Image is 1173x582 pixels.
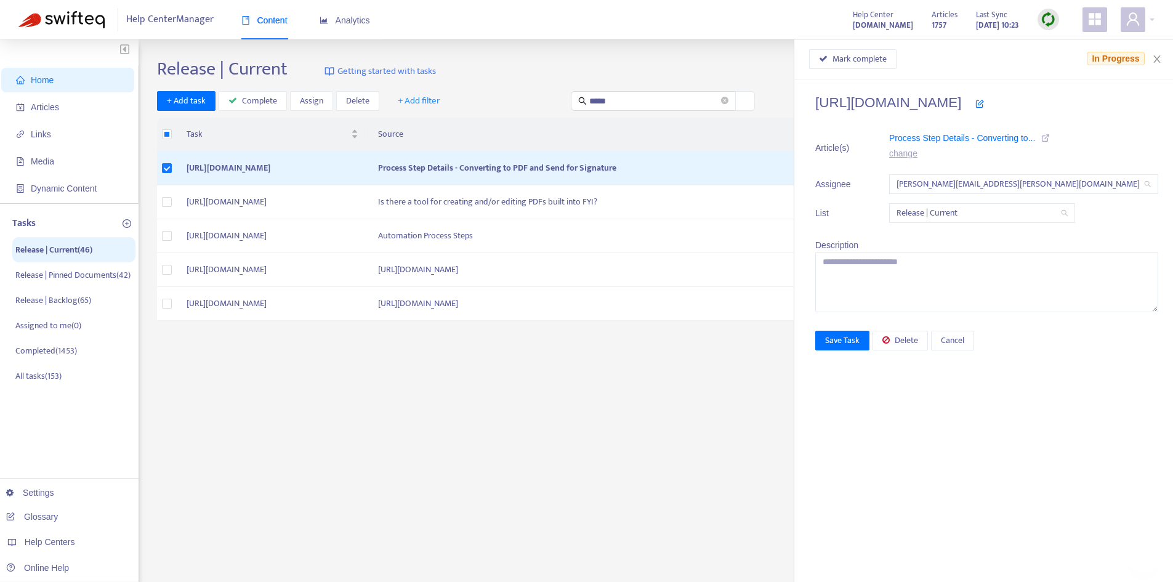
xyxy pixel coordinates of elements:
span: Help Center [853,8,893,22]
img: sync.dc5367851b00ba804db3.png [1041,12,1056,27]
span: Dynamic Content [31,184,97,193]
td: Automation Process Steps [368,219,847,253]
td: Is there a tool for creating and/or editing PDFs built into FYI? [368,185,847,219]
iframe: Button to launch messaging window [1124,533,1163,572]
strong: [DATE] 10:23 [976,18,1019,32]
span: robyn.cowe@fyi.app [897,175,1151,193]
h2: Release | Current [157,58,288,80]
th: Task [177,118,368,152]
span: Save Task [825,334,860,347]
button: Delete [336,91,379,111]
span: file-image [16,157,25,166]
span: close [1152,54,1162,64]
a: Getting started with tasks [324,58,436,85]
td: [URL][DOMAIN_NAME] [368,253,847,287]
p: Completed ( 1453 ) [15,344,77,357]
span: Assignee [815,177,858,191]
th: Source [368,118,847,152]
button: + Add filter [389,91,449,111]
span: Content [241,15,288,25]
span: Articles [31,102,59,112]
span: Help Centers [25,537,75,547]
span: Mark complete [832,52,887,66]
span: home [16,76,25,84]
span: In Progress [1087,52,1144,65]
span: Process Step Details - Converting to... [889,133,1035,143]
span: search [578,97,587,105]
a: change [889,148,917,158]
span: Home [31,75,54,85]
span: Release | Current [897,204,1068,222]
h4: [URL][DOMAIN_NAME] [815,94,1158,111]
button: Close [1148,54,1166,65]
td: [URL][DOMAIN_NAME] [177,185,368,219]
span: Articles [932,8,957,22]
span: Description [815,240,858,250]
button: Save Task [815,331,869,350]
span: Complete [242,94,277,108]
a: Online Help [6,563,69,573]
span: Links [31,129,51,139]
td: [URL][DOMAIN_NAME] [177,253,368,287]
span: Getting started with tasks [337,65,436,79]
p: Assigned to me ( 0 ) [15,319,81,332]
button: Assign [290,91,333,111]
a: [DOMAIN_NAME] [853,18,913,32]
button: + Add task [157,91,216,111]
td: [URL][DOMAIN_NAME] [177,219,368,253]
button: Cancel [931,331,974,350]
span: Delete [895,334,918,347]
a: Settings [6,488,54,498]
span: search [1144,180,1151,188]
span: + Add task [167,94,206,108]
td: Process Step Details - Converting to PDF and Send for Signature [368,152,847,185]
strong: 1757 [932,18,946,32]
span: Media [31,156,54,166]
span: Article(s) [815,141,858,155]
img: image-link [324,67,334,76]
a: Glossary [6,512,58,522]
span: container [16,184,25,193]
p: Release | Pinned Documents ( 42 ) [15,269,131,281]
button: Complete [219,91,287,111]
span: Assign [300,94,323,108]
td: [URL][DOMAIN_NAME] [177,152,368,185]
span: user [1126,12,1140,26]
span: close-circle [721,95,728,107]
span: + Add filter [398,94,440,108]
span: Cancel [941,334,964,347]
span: area-chart [320,16,328,25]
span: Analytics [320,15,370,25]
img: Swifteq [18,11,105,28]
span: Source [378,127,827,141]
span: account-book [16,103,25,111]
p: Release | Current ( 46 ) [15,243,92,256]
span: List [815,206,858,220]
td: [URL][DOMAIN_NAME] [368,287,847,321]
p: Tasks [12,216,36,231]
span: Delete [346,94,369,108]
span: appstore [1087,12,1102,26]
span: book [241,16,250,25]
button: Mark complete [809,49,897,69]
span: plus-circle [123,219,131,228]
span: Last Sync [976,8,1007,22]
p: All tasks ( 153 ) [15,370,62,382]
span: Help Center Manager [126,8,214,31]
span: Task [187,127,349,141]
span: search [1061,209,1068,217]
span: close-circle [721,97,728,104]
button: Delete [873,331,928,350]
span: link [16,130,25,139]
p: Release | Backlog ( 65 ) [15,294,91,307]
td: [URL][DOMAIN_NAME] [177,287,368,321]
